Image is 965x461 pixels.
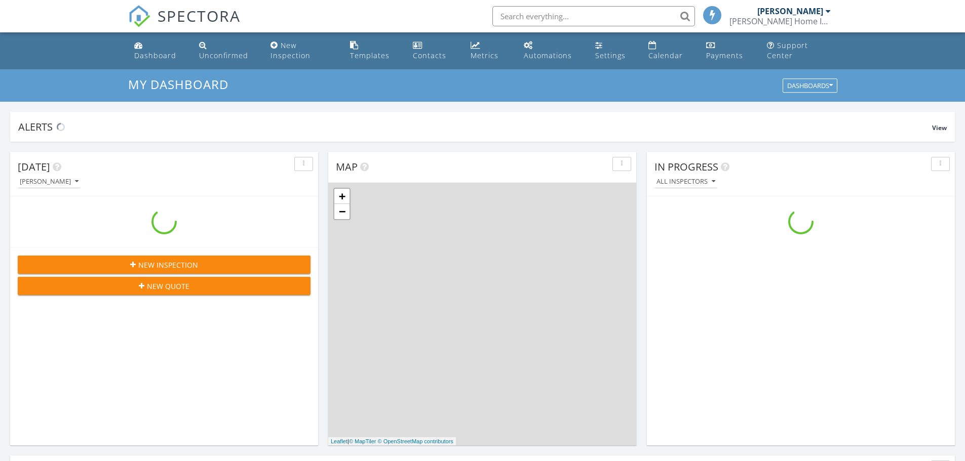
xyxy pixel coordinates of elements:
[346,36,401,65] a: Templates
[763,36,835,65] a: Support Center
[767,40,808,60] div: Support Center
[644,36,694,65] a: Calendar
[409,36,459,65] a: Contacts
[138,260,198,270] span: New Inspection
[524,51,572,60] div: Automations
[128,76,228,93] span: My Dashboard
[471,51,498,60] div: Metrics
[158,5,241,26] span: SPECTORA
[18,160,50,174] span: [DATE]
[595,51,626,60] div: Settings
[134,51,176,60] div: Dashboard
[331,438,348,444] a: Leaflet
[18,256,311,274] button: New Inspection
[271,40,311,60] div: New Inspection
[657,178,715,185] div: All Inspectors
[378,438,453,444] a: © OpenStreetMap contributors
[350,51,390,60] div: Templates
[147,281,189,291] span: New Quote
[520,36,583,65] a: Automations (Basic)
[413,51,446,60] div: Contacts
[336,160,358,174] span: Map
[349,438,376,444] a: © MapTiler
[130,36,187,65] a: Dashboard
[729,16,831,26] div: Sharples Home Inspections, LLC
[18,175,81,189] button: [PERSON_NAME]
[492,6,695,26] input: Search everything...
[932,123,947,132] span: View
[20,178,79,185] div: [PERSON_NAME]
[648,51,683,60] div: Calendar
[199,51,248,60] div: Unconfirmed
[783,79,837,93] button: Dashboards
[787,82,833,90] div: Dashboards
[706,51,743,60] div: Payments
[18,120,932,134] div: Alerts
[328,437,456,446] div: |
[757,6,823,16] div: [PERSON_NAME]
[195,36,258,65] a: Unconfirmed
[128,14,241,35] a: SPECTORA
[702,36,755,65] a: Payments
[128,5,150,27] img: The Best Home Inspection Software - Spectora
[467,36,511,65] a: Metrics
[654,160,718,174] span: In Progress
[591,36,636,65] a: Settings
[18,277,311,295] button: New Quote
[334,189,350,204] a: Zoom in
[266,36,338,65] a: New Inspection
[334,204,350,219] a: Zoom out
[654,175,717,189] button: All Inspectors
